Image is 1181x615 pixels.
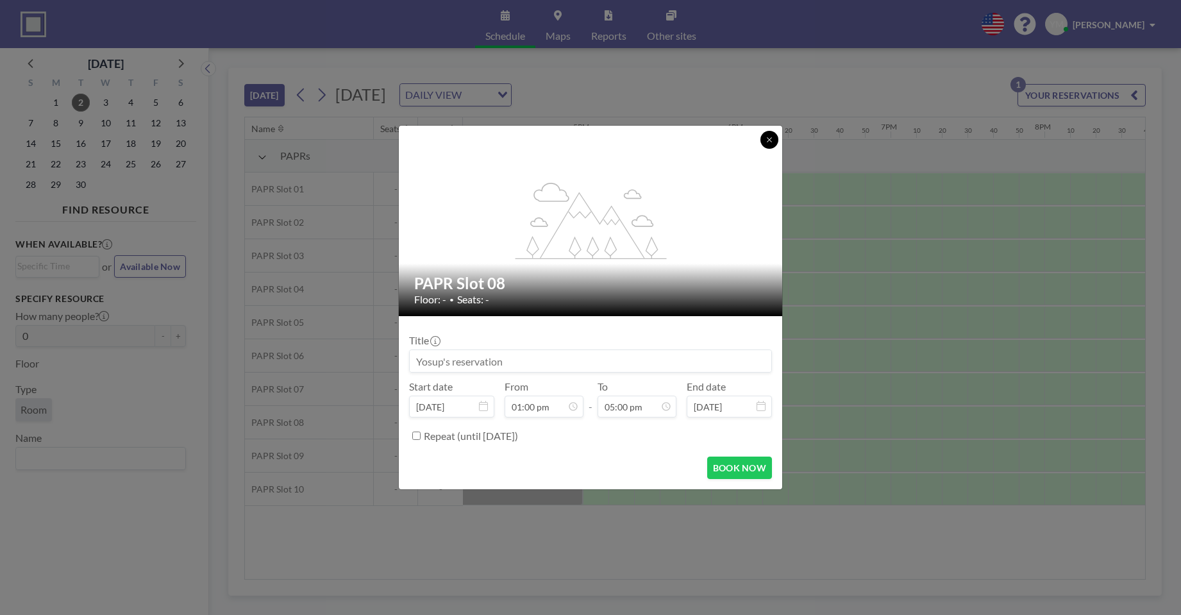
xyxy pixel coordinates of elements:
label: Repeat (until [DATE]) [424,430,518,442]
button: BOOK NOW [707,457,772,479]
span: • [449,295,454,305]
label: End date [687,380,726,393]
span: Seats: - [457,293,489,306]
label: Title [409,334,439,347]
span: - [589,385,592,413]
label: From [505,380,528,393]
span: Floor: - [414,293,446,306]
label: Start date [409,380,453,393]
h2: PAPR Slot 08 [414,274,768,293]
input: Yosup's reservation [410,350,771,372]
g: flex-grow: 1.2; [515,181,667,258]
label: To [598,380,608,393]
